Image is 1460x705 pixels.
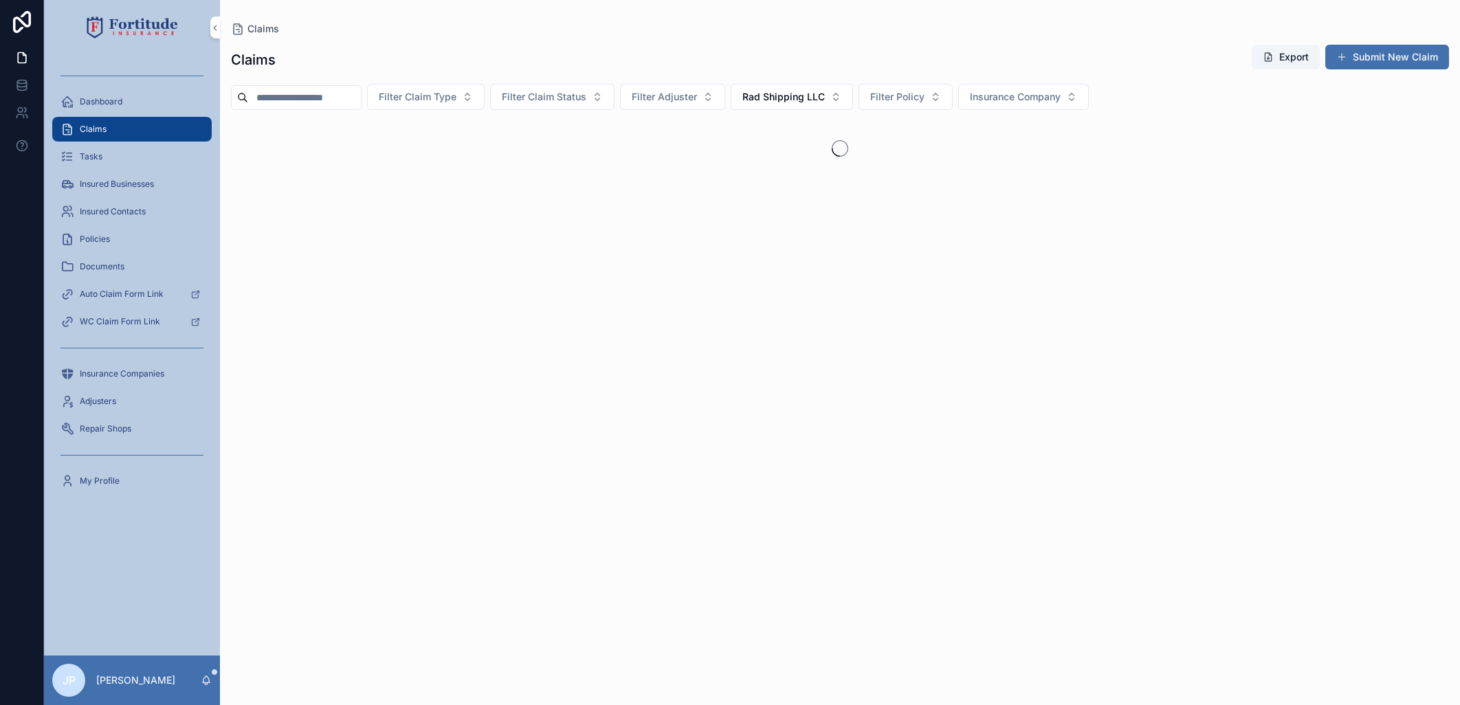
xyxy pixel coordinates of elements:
span: Filter Claim Status [502,90,586,104]
span: Filter Claim Type [379,90,456,104]
div: scrollable content [44,55,220,511]
a: WC Claim Form Link [52,309,212,334]
button: Select Button [958,84,1089,110]
button: Select Button [620,84,725,110]
span: Repair Shops [80,423,131,434]
button: Select Button [731,84,853,110]
span: Auto Claim Form Link [80,289,164,300]
span: WC Claim Form Link [80,316,160,327]
img: App logo [87,16,178,38]
a: Insured Businesses [52,172,212,197]
span: Claims [247,22,279,36]
a: Adjusters [52,389,212,414]
a: Auto Claim Form Link [52,282,212,306]
a: Insured Contacts [52,199,212,224]
a: Dashboard [52,89,212,114]
a: My Profile [52,469,212,493]
span: Filter Policy [870,90,925,104]
span: My Profile [80,475,120,486]
span: Insurance Companies [80,368,164,379]
span: Documents [80,261,124,272]
button: Select Button [490,84,615,110]
a: Claims [231,22,279,36]
a: Documents [52,254,212,279]
h1: Claims [231,50,276,69]
span: Dashboard [80,96,122,107]
a: Claims [52,117,212,142]
span: Claims [80,124,107,135]
span: Adjusters [80,396,116,407]
span: Insured Businesses [80,179,154,190]
button: Export [1252,45,1320,69]
button: Select Button [859,84,953,110]
a: Repair Shops [52,416,212,441]
a: Policies [52,227,212,251]
span: Filter Adjuster [632,90,697,104]
a: Tasks [52,144,212,169]
span: JP [63,672,76,689]
button: Submit New Claim [1325,45,1449,69]
span: Tasks [80,151,102,162]
p: [PERSON_NAME] [96,673,175,687]
a: Insurance Companies [52,361,212,386]
span: Insured Contacts [80,206,146,217]
span: Policies [80,234,110,245]
span: Rad Shipping LLC [742,90,825,104]
span: Insurance Company [970,90,1061,104]
button: Select Button [367,84,485,110]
